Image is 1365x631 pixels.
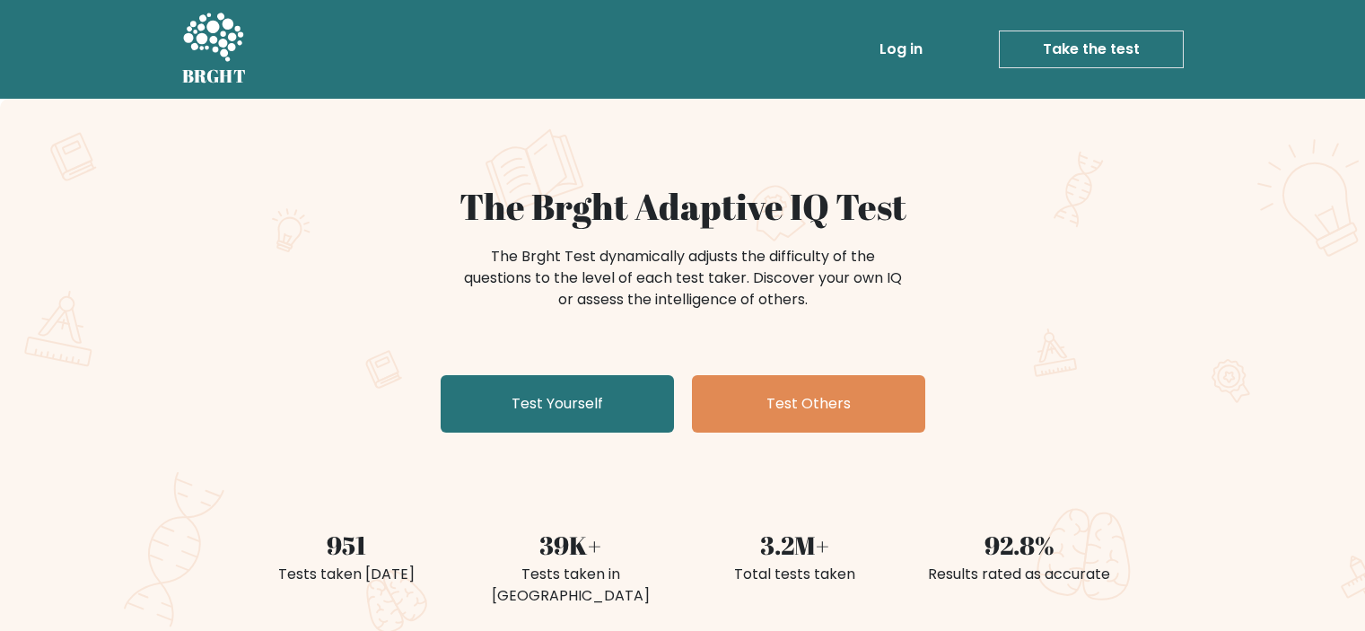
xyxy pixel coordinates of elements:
div: 3.2M+ [694,526,897,564]
div: 39K+ [469,526,672,564]
div: Tests taken [DATE] [245,564,448,585]
div: 951 [245,526,448,564]
div: Total tests taken [694,564,897,585]
a: Test Others [692,375,925,433]
div: Tests taken in [GEOGRAPHIC_DATA] [469,564,672,607]
a: Take the test [999,31,1184,68]
div: Results rated as accurate [918,564,1121,585]
a: Log in [872,31,930,67]
a: BRGHT [182,7,247,92]
h1: The Brght Adaptive IQ Test [245,185,1121,228]
a: Test Yourself [441,375,674,433]
h5: BRGHT [182,66,247,87]
div: 92.8% [918,526,1121,564]
div: The Brght Test dynamically adjusts the difficulty of the questions to the level of each test take... [459,246,907,311]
